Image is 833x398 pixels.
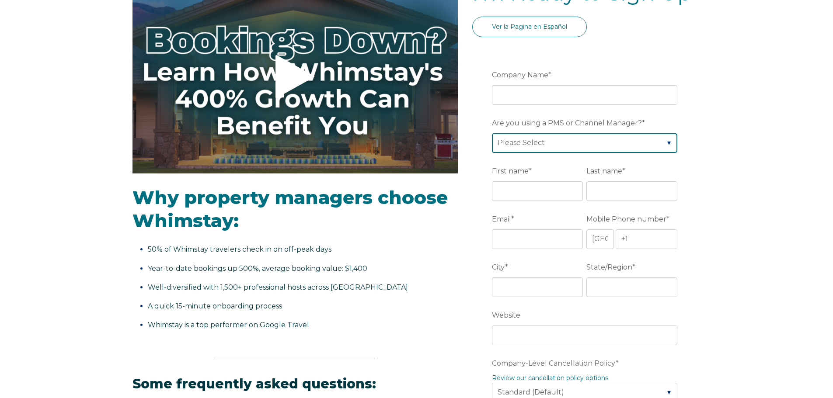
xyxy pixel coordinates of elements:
span: Company Name [492,68,548,82]
span: Website [492,308,520,322]
span: State/Region [586,260,632,274]
span: A quick 15-minute onboarding process [148,302,282,310]
span: Why property managers choose Whimstay: [132,186,448,232]
span: Whimstay is a top performer on Google Travel [148,321,309,329]
span: Last name [586,164,622,178]
span: Company-Level Cancellation Policy [492,356,616,370]
span: Are you using a PMS or Channel Manager? [492,116,642,130]
span: Well-diversified with 1,500+ professional hosts across [GEOGRAPHIC_DATA] [148,283,408,291]
a: Ver la Pagina en Español [472,17,587,37]
span: City [492,260,505,274]
span: Year-to-date bookings up 500%, average booking value: $1,400 [148,264,367,273]
span: Mobile Phone number [586,212,666,226]
span: Some frequently asked questions: [132,376,376,392]
span: First name [492,164,529,178]
span: Email [492,212,511,226]
span: 50% of Whimstay travelers check in on off-peak days [148,245,331,253]
a: Review our cancellation policy options [492,374,608,382]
